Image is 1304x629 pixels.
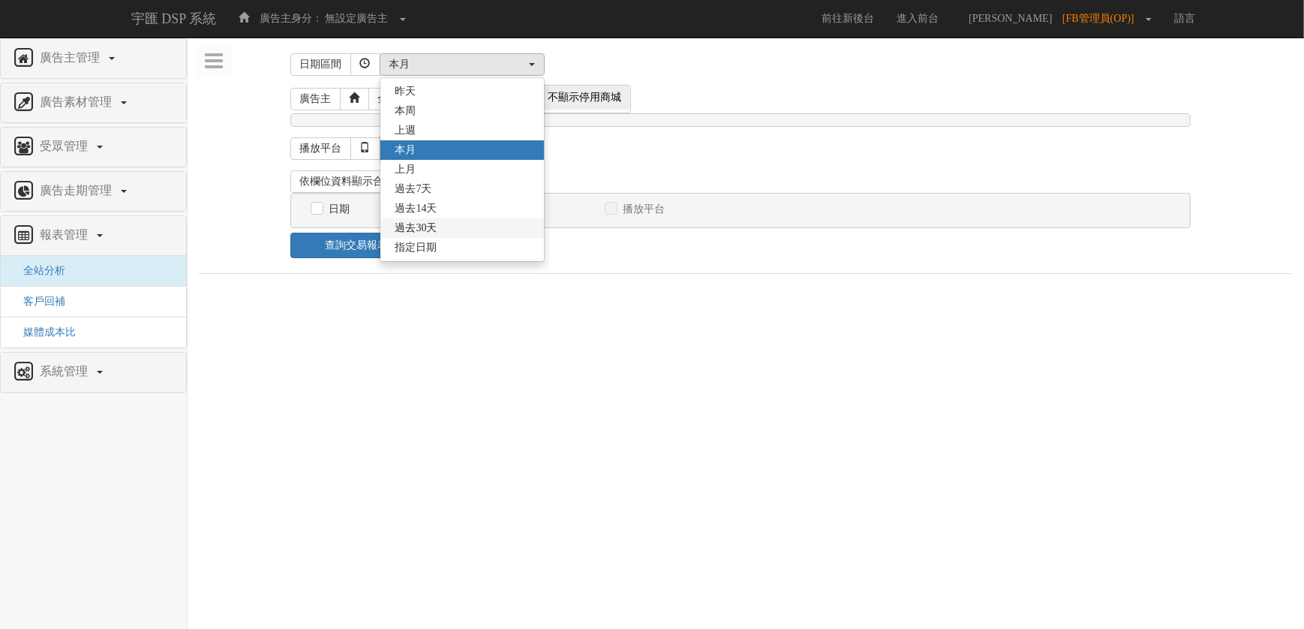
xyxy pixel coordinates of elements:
[260,13,323,24] span: 廣告主身分：
[395,84,416,99] span: 昨天
[395,240,437,255] span: 指定日期
[395,104,416,119] span: 本周
[539,86,630,110] span: 不顯示停用商城
[620,202,666,217] label: 播放平台
[12,224,175,248] a: 報表管理
[961,13,1059,24] span: [PERSON_NAME]
[12,265,65,276] a: 全站分析
[395,123,416,138] span: 上週
[395,201,437,216] span: 過去14天
[325,13,388,24] span: 無設定廣告主
[12,47,175,71] a: 廣告主管理
[12,179,175,203] a: 廣告走期管理
[12,135,175,159] a: 受眾管理
[36,51,107,64] span: 廣告主管理
[12,327,76,338] a: 媒體成本比
[395,182,432,197] span: 過去7天
[36,184,119,197] span: 廣告走期管理
[395,221,437,236] span: 過去30天
[368,88,409,110] a: 全選
[395,162,416,177] span: 上月
[290,233,424,258] a: 查詢交易報表
[36,228,95,241] span: 報表管理
[12,360,175,384] a: 系統管理
[36,365,95,378] span: 系統管理
[36,140,95,152] span: 受眾管理
[12,91,175,115] a: 廣告素材管理
[395,143,416,158] span: 本月
[1062,13,1142,24] span: [FB管理員(OP)]
[326,202,350,217] label: 日期
[36,95,119,108] span: 廣告素材管理
[12,296,65,307] a: 客戶回補
[389,57,526,72] div: 本月
[380,53,545,76] button: 本月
